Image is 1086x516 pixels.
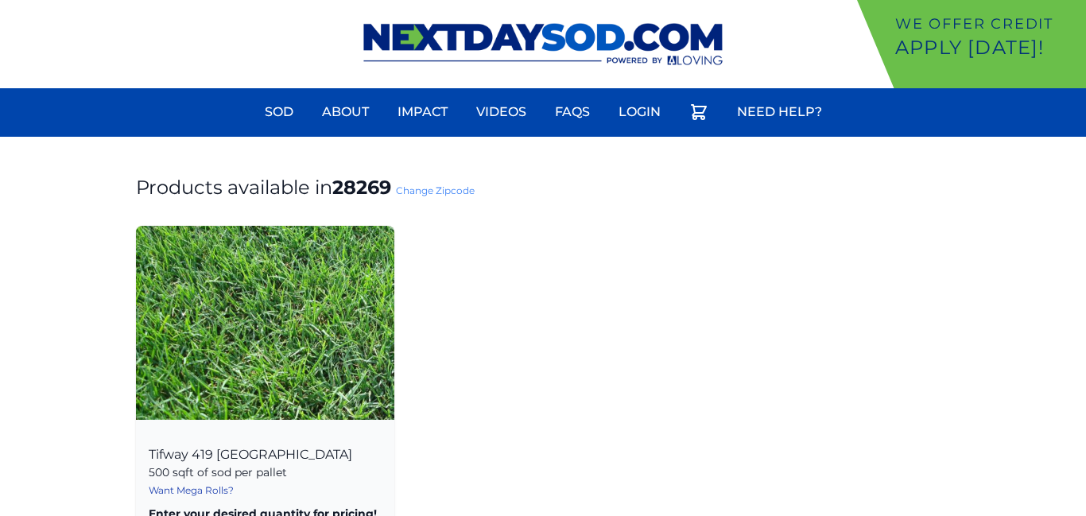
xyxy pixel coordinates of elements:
[609,93,670,131] a: Login
[396,184,475,196] a: Change Zipcode
[545,93,599,131] a: FAQs
[895,13,1080,35] p: We offer Credit
[895,35,1080,60] p: Apply [DATE]!
[388,93,457,131] a: Impact
[332,176,391,199] strong: 28269
[467,93,536,131] a: Videos
[255,93,303,131] a: Sod
[149,464,382,480] p: 500 sqft of sod per pallet
[149,484,234,496] a: Want Mega Rolls?
[312,93,378,131] a: About
[727,93,832,131] a: Need Help?
[136,175,950,200] h1: Products available in
[136,226,394,420] img: Tifway 419 Bermuda Product Image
